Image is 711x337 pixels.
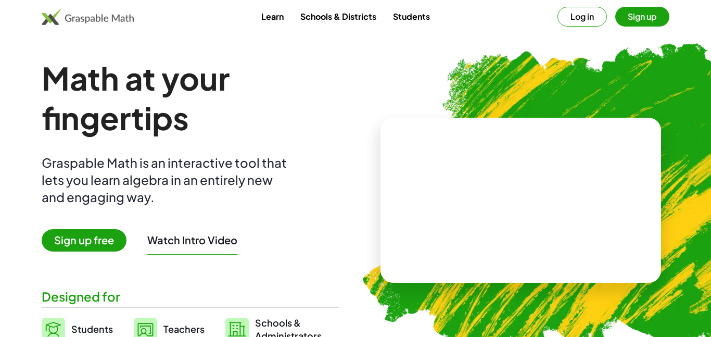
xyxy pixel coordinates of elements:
[292,7,385,26] a: Schools & Districts
[385,7,438,26] a: Students
[42,229,126,252] span: Sign up free
[42,58,339,138] h1: Math at your fingertips
[253,7,292,26] a: Learn
[615,7,669,27] button: Sign up
[163,323,205,335] span: Teachers
[42,288,339,305] div: Designed for
[42,154,291,206] div: Graspable Math is an interactive tool that lets you learn algebra in an entirely new and engaging...
[71,323,113,335] span: Students
[147,233,237,247] button: Watch Intro Video
[443,161,599,240] video: What is this? This is dynamic math notation. Dynamic math notation plays a central role in how Gr...
[557,7,607,27] button: Log in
